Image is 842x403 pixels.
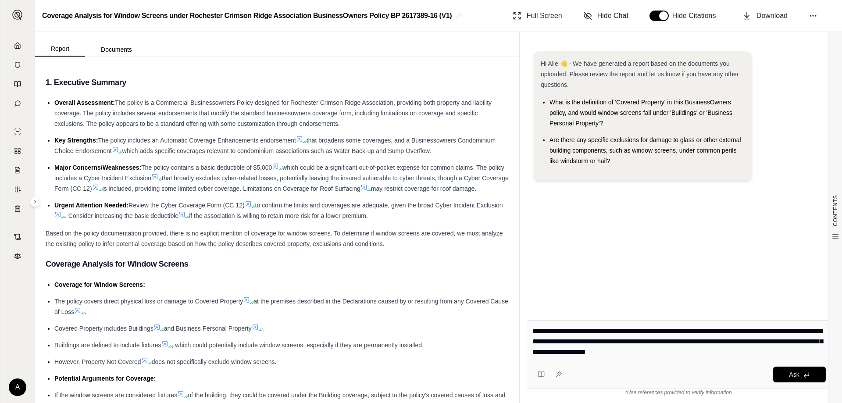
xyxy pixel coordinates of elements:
a: Prompt Library [6,75,29,93]
button: Download [739,7,791,25]
button: Hide Chat [580,7,632,25]
span: Urgent Attention Needed: [54,202,128,209]
h2: Coverage Analysis for Window Screens under Rochester Crimson Ridge Association BusinessOwners Pol... [42,8,452,24]
span: Hide Chat [597,11,628,21]
a: Contract Analysis [6,228,29,246]
span: which could be a significant out-of-pocket expense for common claims. The policy includes a Cyber... [54,164,504,182]
span: Coverage for Window Screens: [54,281,145,288]
span: What is the definition of 'Covered Property' in this BusinessOwners policy, and would window scre... [549,99,732,127]
span: at the premises described in the Declarations caused by or resulting from any Covered Cause of Loss [54,298,508,315]
span: The policy covers direct physical loss or damage to Covered Property [54,298,243,305]
div: A [9,378,26,396]
span: The policy includes an Automatic Coverage Enhancements endorsement [98,137,296,144]
span: . Consider increasing the basic deductible [65,212,178,219]
span: The policy contains a basic deductible of $5,000 [141,164,272,171]
span: if the association is willing to retain more risk for a lower premium. [189,212,368,219]
a: Home [6,37,29,54]
button: Ask [773,367,826,382]
span: Major Concerns/Weaknesses: [54,164,141,171]
span: Based on the policy documentation provided, there is no explicit mention of coverage for window s... [46,230,503,247]
span: Download [756,11,788,21]
span: Covered Property includes Buildings [54,325,153,332]
span: which adds specific coverages relevant to condominium associations such as Water Back-up and Sump... [122,147,431,154]
a: Single Policy [6,123,29,140]
span: Ask [789,371,799,378]
div: *Use references provided to verify information. [527,389,831,396]
span: may restrict coverage for roof damage. [371,185,476,192]
span: . [85,308,86,315]
a: Claim Coverage [6,161,29,179]
button: Full Screen [509,7,566,25]
span: CONTENTS [832,195,839,226]
span: Potential Arguments for Coverage: [54,375,156,382]
span: However, Property Not Covered [54,358,141,365]
a: Coverage Table [6,200,29,218]
h3: 1. Executive Summary [46,75,509,90]
span: Buildings are defined to include fixtures [54,342,161,349]
span: Review the Cyber Coverage Form (CC 12) [128,202,245,209]
a: Documents Vault [6,56,29,74]
span: to confirm the limits and coverages are adequate, given the broad Cyber Incident Exclusion [255,202,503,209]
span: , which could potentially include window screens, especially if they are permanently installed. [172,342,424,349]
span: Key Strengths: [54,137,98,144]
a: Custom Report [6,181,29,198]
span: Are there any specific exclusions for damage to glass or other external building components, such... [549,136,741,164]
span: Hi Alle 👋 - We have generated a report based on the documents you uploaded. Please review the rep... [541,60,739,88]
a: Policy Comparisons [6,142,29,160]
h3: Coverage Analysis for Window Screens [46,256,509,272]
span: does not specifically exclude window screens. [152,358,277,365]
span: is included, providing some limited cyber coverage. Limitations on Coverage for Roof Surfacing [103,185,360,192]
a: Chat [6,95,29,112]
span: Hide Citations [672,11,721,21]
button: Documents [85,43,148,57]
button: Expand sidebar [30,196,40,207]
span: that broadly excludes cyber-related losses, potentially leaving the insured vulnerable to cyber t... [54,175,509,192]
span: Overall Assessment: [54,99,115,106]
button: Expand sidebar [9,6,26,24]
span: . [262,325,264,332]
a: Legal Search Engine [6,247,29,265]
span: Full Screen [527,11,562,21]
button: Report [35,42,85,57]
span: If the window screens are considered fixtures [54,392,177,399]
span: The policy is a Commercial Businessowners Policy designed for Rochester Crimson Ridge Association... [54,99,492,127]
img: Expand sidebar [12,10,23,20]
span: and Business Personal Property [164,325,252,332]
